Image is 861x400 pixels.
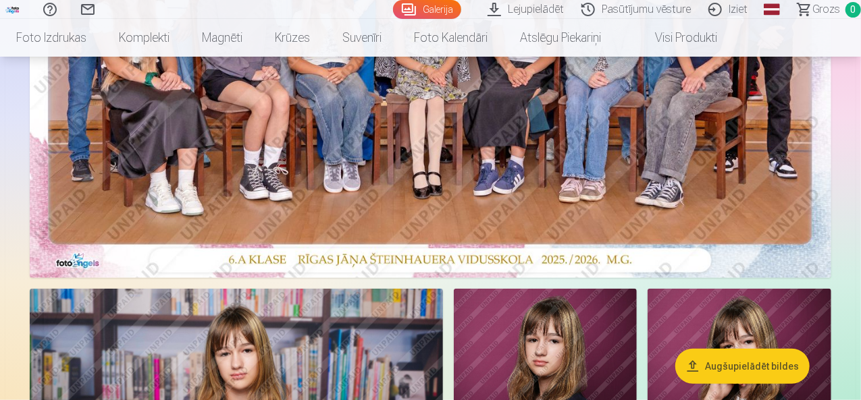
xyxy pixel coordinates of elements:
[675,349,810,384] button: Augšupielādēt bildes
[326,19,398,57] a: Suvenīri
[103,19,186,57] a: Komplekti
[504,19,617,57] a: Atslēgu piekariņi
[398,19,504,57] a: Foto kalendāri
[845,2,861,18] span: 0
[812,1,840,18] span: Grozs
[5,5,20,13] img: /fa1
[186,19,259,57] a: Magnēti
[617,19,733,57] a: Visi produkti
[259,19,326,57] a: Krūzes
